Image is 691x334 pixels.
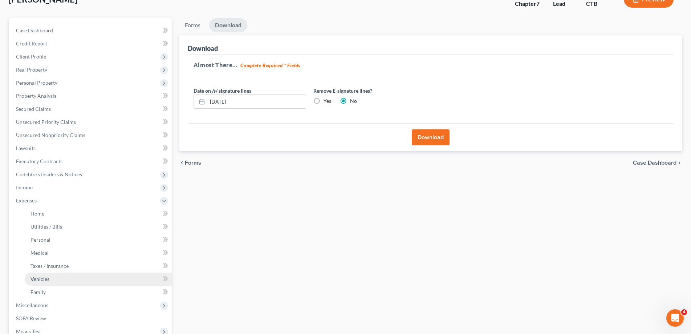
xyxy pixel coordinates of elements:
a: Secured Claims [10,102,172,116]
a: Download [209,18,247,32]
h5: Almost There... [194,61,668,69]
span: Personal Property [16,80,57,86]
a: Medical [25,246,172,259]
span: Unsecured Priority Claims [16,119,76,125]
a: Vehicles [25,273,172,286]
span: Expenses [16,197,37,204]
span: Client Profile [16,53,46,60]
span: SOFA Review [16,315,46,321]
span: Unsecured Nonpriority Claims [16,132,85,138]
span: Lawsuits [16,145,36,151]
i: chevron_left [179,160,185,166]
a: Unsecured Priority Claims [10,116,172,129]
span: Miscellaneous [16,302,48,308]
input: MM/DD/YYYY [207,95,306,109]
a: Utilities / Bills [25,220,172,233]
span: Utilities / Bills [31,224,62,230]
span: Case Dashboard [16,27,53,33]
button: Download [412,129,450,145]
span: Vehicles [31,276,49,282]
span: Family [31,289,46,295]
iframe: Intercom live chat [666,309,684,327]
span: Real Property [16,67,47,73]
label: Date on /s/ signature lines [194,87,251,94]
a: Taxes / Insurance [25,259,172,273]
i: chevron_right [676,160,682,166]
a: Executory Contracts [10,155,172,168]
strong: Complete Required * Fields [240,63,300,68]
span: Secured Claims [16,106,51,112]
button: chevron_left Forms [179,160,211,166]
a: Personal [25,233,172,246]
span: Home [31,210,44,217]
div: Download [188,44,218,53]
span: Taxes / Insurance [31,263,69,269]
span: Medical [31,250,49,256]
label: Remove E-signature lines? [313,87,426,94]
a: Lawsuits [10,142,172,155]
span: Case Dashboard [633,160,676,166]
label: Yes [324,97,331,105]
span: Property Analysis [16,93,56,99]
a: Forms [179,18,206,32]
a: Case Dashboard [10,24,172,37]
span: Codebtors Insiders & Notices [16,171,82,177]
span: Forms [185,160,201,166]
span: Executory Contracts [16,158,62,164]
label: No [350,97,357,105]
span: Income [16,184,33,190]
span: Credit Report [16,40,47,47]
a: Credit Report [10,37,172,50]
a: Property Analysis [10,89,172,102]
span: 4 [681,309,687,315]
a: SOFA Review [10,312,172,325]
a: Unsecured Nonpriority Claims [10,129,172,142]
a: Case Dashboard chevron_right [633,160,682,166]
a: Home [25,207,172,220]
span: Personal [31,237,50,243]
a: Family [25,286,172,299]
